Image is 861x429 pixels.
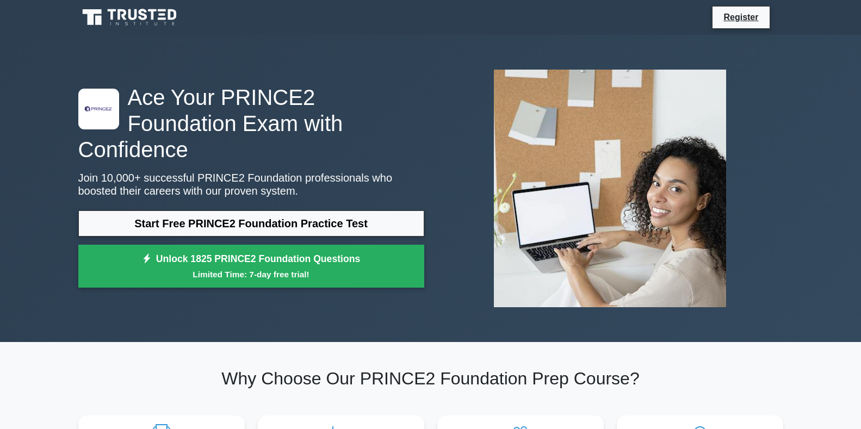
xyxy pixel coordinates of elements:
[78,84,424,163] h1: Ace Your PRINCE2 Foundation Exam with Confidence
[78,368,783,389] h2: Why Choose Our PRINCE2 Foundation Prep Course?
[92,268,411,281] small: Limited Time: 7-day free trial!
[78,245,424,288] a: Unlock 1825 PRINCE2 Foundation QuestionsLimited Time: 7-day free trial!
[78,171,424,197] p: Join 10,000+ successful PRINCE2 Foundation professionals who boosted their careers with our prove...
[78,210,424,237] a: Start Free PRINCE2 Foundation Practice Test
[717,10,765,24] a: Register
